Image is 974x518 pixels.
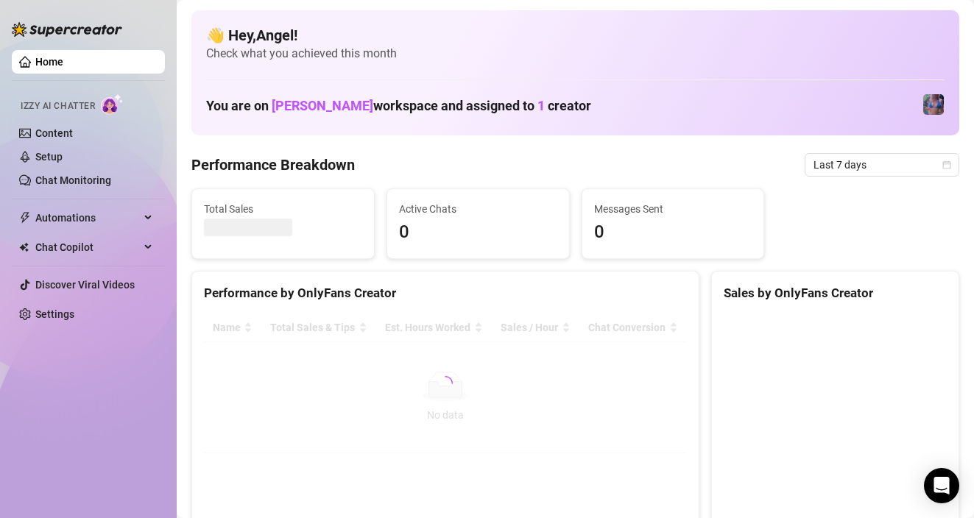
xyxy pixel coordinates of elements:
img: logo-BBDzfeDw.svg [12,22,122,37]
span: 0 [594,219,752,246]
span: Chat Copilot [35,235,140,259]
a: Discover Viral Videos [35,279,135,291]
span: calendar [942,160,951,169]
img: AI Chatter [101,93,124,115]
a: Content [35,127,73,139]
h4: 👋 Hey, Angel ! [206,25,945,46]
a: Setup [35,151,63,163]
span: Active Chats [399,201,557,217]
span: Izzy AI Chatter [21,99,95,113]
span: Automations [35,206,140,230]
div: Performance by OnlyFans Creator [204,283,687,303]
a: Settings [35,308,74,320]
span: [PERSON_NAME] [272,98,373,113]
span: thunderbolt [19,212,31,224]
span: 1 [537,98,545,113]
div: Sales by OnlyFans Creator [724,283,947,303]
h4: Performance Breakdown [191,155,355,175]
span: Messages Sent [594,201,752,217]
img: Jaylie [923,94,944,115]
span: loading [435,373,456,394]
span: Total Sales [204,201,362,217]
span: Check what you achieved this month [206,46,945,62]
img: Chat Copilot [19,242,29,252]
span: Last 7 days [814,154,950,176]
a: Home [35,56,63,68]
span: 0 [399,219,557,246]
div: Open Intercom Messenger [924,468,959,503]
a: Chat Monitoring [35,174,111,186]
h1: You are on workspace and assigned to creator [206,98,591,114]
